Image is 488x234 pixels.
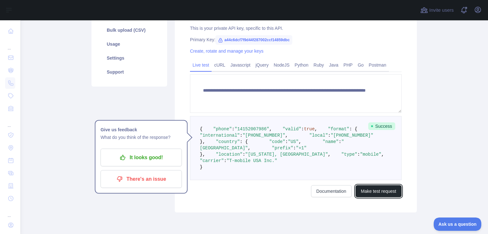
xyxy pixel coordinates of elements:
[213,127,232,132] span: "phone"
[339,139,341,144] span: :
[272,146,293,151] span: "prefix"
[341,60,355,70] a: PHP
[5,38,15,51] div: ...
[5,205,15,218] div: ...
[224,158,227,163] span: :
[10,10,15,15] img: logo_orange.svg
[311,60,327,70] a: Ruby
[212,60,228,70] a: cURL
[105,174,177,185] p: There's an issue
[309,133,328,138] span: "local"
[269,139,285,144] span: "code"
[292,60,311,70] a: Python
[63,37,68,42] img: tab_keywords_by_traffic_grey.svg
[293,146,296,151] span: :
[328,152,330,157] span: ,
[271,60,292,70] a: NodeJS
[355,60,366,70] a: Go
[282,127,301,132] span: "valid"
[349,127,357,132] span: : {
[240,139,248,144] span: : {
[17,16,70,22] div: Domain: [DOMAIN_NAME]
[429,7,454,14] span: Invite users
[70,37,107,42] div: Keywords by Traffic
[299,139,301,144] span: ,
[368,122,395,130] span: Success
[190,36,402,43] div: Primary Key:
[285,139,288,144] span: :
[240,133,242,138] span: :
[200,139,344,151] span: "[GEOGRAPHIC_DATA]"
[200,127,202,132] span: {
[190,49,263,54] a: Create, rotate and manage your keys
[296,146,307,151] span: "+1"
[99,23,159,37] a: Bulk upload (CSV)
[105,152,177,163] p: It looks good!
[327,60,341,70] a: Java
[200,133,240,138] span: "international"
[315,127,317,132] span: ,
[190,60,212,70] a: Live test
[216,152,242,157] span: "location"
[228,60,253,70] a: Javascript
[301,127,304,132] span: :
[245,152,328,157] span: "[US_STATE], [GEOGRAPHIC_DATA]"
[234,127,269,132] span: "14152007986"
[366,60,389,70] a: Postman
[360,152,381,157] span: "mobile"
[100,149,182,166] button: It looks good!
[248,146,250,151] span: ,
[100,126,182,133] h1: Give us feedback
[99,37,159,51] a: Usage
[328,127,349,132] span: "format"
[227,158,277,163] span: "T-mobile USA Inc."
[381,152,384,157] span: ,
[434,218,482,231] iframe: Toggle Customer Support
[200,152,205,157] span: },
[242,152,245,157] span: :
[215,35,292,45] span: a44c6dcf7f9d44f287002ccf14859dbc
[328,133,330,138] span: :
[285,133,288,138] span: ,
[357,152,360,157] span: :
[100,170,182,188] button: There's an issue
[200,165,202,170] span: }
[288,139,299,144] span: "US"
[341,152,357,157] span: "type"
[200,158,224,163] span: "carrier"
[253,60,271,70] a: jQuery
[17,37,22,42] img: tab_domain_overview_orange.svg
[232,127,234,132] span: :
[216,139,240,144] span: "country"
[419,5,455,15] button: Invite users
[18,10,31,15] div: v 4.0.25
[200,139,205,144] span: },
[356,185,402,197] button: Make test request
[99,65,159,79] a: Support
[99,51,159,65] a: Settings
[100,133,182,141] p: What do you think of the response?
[331,133,373,138] span: "[PHONE_NUMBER]"
[323,139,339,144] span: "name"
[10,16,15,22] img: website_grey.svg
[5,115,15,128] div: ...
[269,127,272,132] span: ,
[24,37,57,42] div: Domain Overview
[242,133,285,138] span: "[PHONE_NUMBER]"
[311,185,352,197] a: Documentation
[304,127,315,132] span: true
[190,25,402,31] div: This is your private API key, specific to this API.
